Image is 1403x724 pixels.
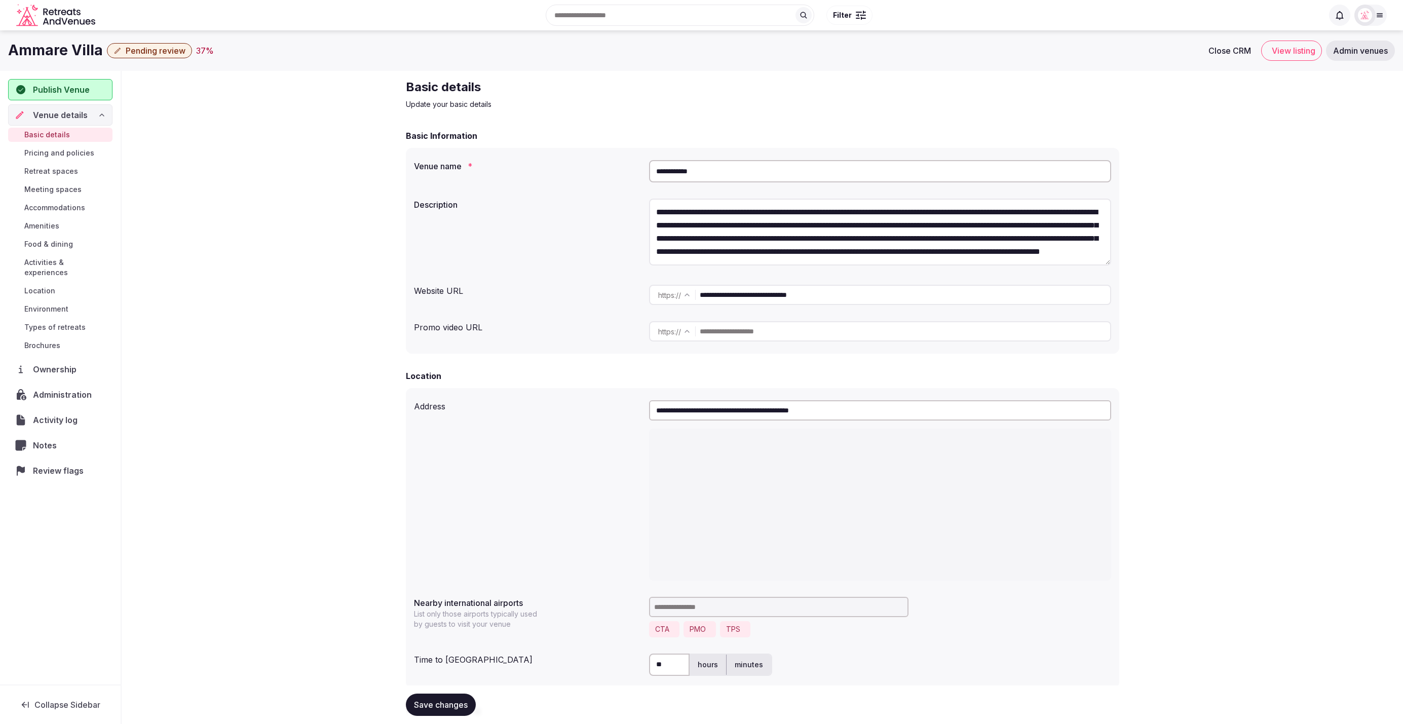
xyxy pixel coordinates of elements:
[1326,41,1395,61] a: Admin venues
[24,130,70,140] span: Basic details
[24,304,68,314] span: Environment
[8,302,112,316] a: Environment
[16,4,97,27] a: Visit the homepage
[8,320,112,334] a: Types of retreats
[414,700,468,710] span: Save changes
[8,435,112,456] a: Notes
[24,257,108,278] span: Activities & experiences
[24,340,60,351] span: Brochures
[8,284,112,298] a: Location
[1208,46,1251,56] span: Close CRM
[826,6,873,25] button: Filter
[406,694,476,716] button: Save changes
[8,182,112,197] a: Meeting spaces
[1198,41,1257,61] a: Close CRM
[24,166,78,176] span: Retreat spaces
[8,41,103,60] h1: Ammare Villa
[8,164,112,178] a: Retreat spaces
[727,652,771,678] label: minutes
[1272,46,1315,56] span: View listing
[24,184,82,195] span: Meeting spaces
[8,128,112,142] a: Basic details
[24,203,85,213] span: Accommodations
[8,219,112,233] a: Amenities
[414,162,641,170] label: Venue name
[690,624,706,634] button: PMO
[33,465,88,477] span: Review flags
[406,99,746,109] p: Update your basic details
[33,84,90,96] span: Publish Venue
[414,650,641,666] div: Time to [GEOGRAPHIC_DATA]
[33,363,81,375] span: Ownership
[24,322,86,332] span: Types of retreats
[33,439,61,451] span: Notes
[406,370,441,382] h2: Location
[1333,46,1388,56] span: Admin venues
[414,317,641,333] div: Promo video URL
[8,338,112,353] a: Brochures
[673,627,677,631] button: Remove CTA
[24,286,55,296] span: Location
[414,609,544,629] p: List only those airports typically used by guests to visit your venue
[196,45,214,57] div: 37 %
[406,79,746,95] h2: Basic details
[33,109,88,121] span: Venue details
[1358,8,1372,22] img: miaceralde
[8,201,112,215] a: Accommodations
[16,4,97,27] svg: Retreats and Venues company logo
[414,396,641,412] div: Address
[196,45,214,57] button: 37%
[414,281,641,297] div: Website URL
[33,389,96,401] span: Administration
[33,414,82,426] span: Activity log
[8,146,112,160] a: Pricing and policies
[24,148,94,158] span: Pricing and policies
[1261,41,1322,61] a: View listing
[107,43,192,58] button: Pending review
[690,652,726,678] label: hours
[744,627,748,631] button: Remove TPS
[126,46,185,56] span: Pending review
[8,460,112,481] a: Review flags
[833,10,852,20] span: Filter
[726,624,740,634] button: TPS
[8,255,112,280] a: Activities & experiences
[8,694,112,716] button: Collapse Sidebar
[8,359,112,380] a: Ownership
[8,384,112,405] a: Administration
[414,201,641,209] label: Description
[24,221,59,231] span: Amenities
[34,700,100,710] span: Collapse Sidebar
[406,130,477,142] h2: Basic Information
[8,79,112,100] button: Publish Venue
[24,239,73,249] span: Food & dining
[8,237,112,251] a: Food & dining
[414,599,641,607] label: Nearby international airports
[710,627,714,631] button: Remove PMO
[8,409,112,431] a: Activity log
[655,624,669,634] button: CTA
